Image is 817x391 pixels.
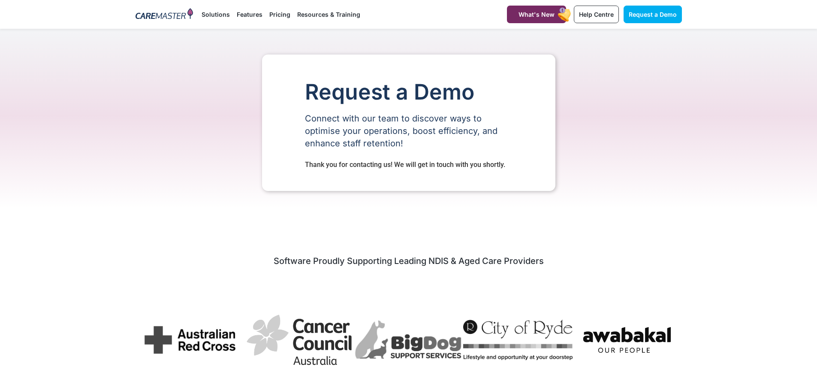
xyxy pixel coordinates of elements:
[354,319,463,364] div: 3 of 7
[305,164,513,165] div: Thank you for contacting us! We will get in touch with you shortly.
[244,309,354,370] img: Cancer Council Australia manages its provider services with CareMaster Software, offering compreh...
[136,317,245,366] div: 1 of 7
[136,299,682,384] div: Image Carousel
[305,112,513,150] p: Connect with our team to discover ways to optimise your operations, boost efficiency, and enhance...
[573,316,682,366] div: 5 of 7
[579,11,614,18] span: Help Centre
[136,255,682,267] h2: Software Proudly Supporting Leading NDIS & Aged Care Providers
[463,320,573,363] div: 4 of 7
[354,319,463,361] img: BigDog Support Services uses CareMaster NDIS Software to manage their disability support business...
[681,311,791,372] div: 6 of 7
[624,6,682,23] a: Request a Demo
[507,6,566,23] a: What's New
[573,316,682,363] img: Awabakal uses CareMaster NDIS Software to streamline management of culturally appropriate care su...
[136,8,193,21] img: CareMaster Logo
[305,80,513,104] h1: Request a Demo
[629,11,677,18] span: Request a Demo
[136,317,245,363] img: Australian Red Cross uses CareMaster CRM software to manage their service and community support f...
[574,6,619,23] a: Help Centre
[681,311,791,369] img: Community Accessability - CareMaster NDIS software: a management system for care Support, well-be...
[244,309,354,373] div: 2 of 7
[519,11,555,18] span: What's New
[463,320,573,360] img: City of Ryde City Council uses CareMaster CRM to manage provider operations, specialising in dive...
